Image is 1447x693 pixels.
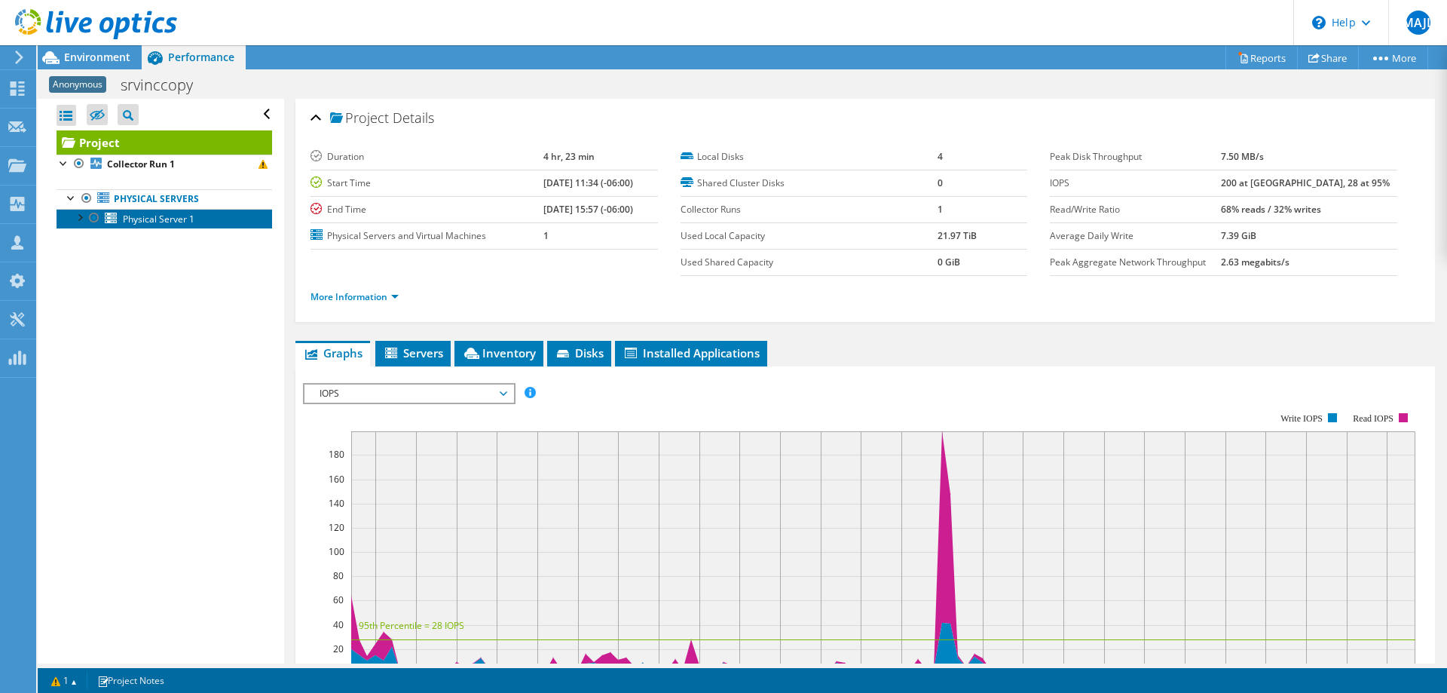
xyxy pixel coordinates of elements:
b: 21.97 TiB [938,229,977,242]
a: Reports [1225,46,1298,69]
label: Local Disks [681,149,938,164]
b: 7.50 MB/s [1221,150,1264,163]
a: Physical Servers [57,189,272,209]
h1: srvinccopy [114,77,216,94]
b: 200 at [GEOGRAPHIC_DATA], 28 at 95% [1221,176,1390,189]
b: 7.39 GiB [1221,229,1256,242]
text: 180 [329,448,344,461]
b: [DATE] 11:34 (-06:00) [543,176,633,189]
a: Collector Run 1 [57,155,272,174]
svg: \n [1312,16,1326,29]
span: Physical Server 1 [123,213,194,225]
label: Collector Runs [681,202,938,217]
b: [DATE] 15:57 (-06:00) [543,203,633,216]
label: Peak Aggregate Network Throughput [1050,255,1221,270]
b: 1 [543,229,549,242]
b: 1 [938,203,943,216]
text: 140 [329,497,344,510]
text: 20 [333,642,344,655]
b: 4 hr, 23 min [543,150,595,163]
span: MAJL [1406,11,1430,35]
text: Write IOPS [1280,413,1323,424]
text: 60 [333,593,344,606]
a: More [1358,46,1428,69]
b: 2.63 megabits/s [1221,256,1289,268]
b: 68% reads / 32% writes [1221,203,1321,216]
text: 40 [333,618,344,631]
span: Anonymous [49,76,106,93]
label: Peak Disk Throughput [1050,149,1221,164]
span: Disks [555,345,604,360]
text: 120 [329,521,344,534]
text: 80 [333,569,344,582]
span: Details [393,109,434,127]
a: Project Notes [87,671,175,690]
label: Used Shared Capacity [681,255,938,270]
label: Used Local Capacity [681,228,938,244]
label: End Time [311,202,543,217]
label: Shared Cluster Disks [681,176,938,191]
a: Project [57,130,272,155]
b: Collector Run 1 [107,158,175,170]
label: Physical Servers and Virtual Machines [311,228,543,244]
text: 95th Percentile = 28 IOPS [359,619,464,632]
span: Inventory [462,345,536,360]
span: Graphs [303,345,363,360]
a: Physical Server 1 [57,209,272,228]
label: Read/Write Ratio [1050,202,1221,217]
a: Share [1297,46,1359,69]
label: IOPS [1050,176,1221,191]
span: Installed Applications [623,345,760,360]
text: 160 [329,473,344,486]
a: 1 [41,671,87,690]
b: 0 [938,176,943,189]
b: 4 [938,150,943,163]
label: Duration [311,149,543,164]
text: Read IOPS [1354,413,1394,424]
label: Start Time [311,176,543,191]
b: 0 GiB [938,256,960,268]
a: More Information [311,290,399,303]
span: Servers [383,345,443,360]
span: Project [330,111,389,126]
label: Average Daily Write [1050,228,1221,244]
span: Performance [168,50,234,64]
text: 100 [329,545,344,558]
span: IOPS [312,385,506,403]
span: Environment [64,50,130,64]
